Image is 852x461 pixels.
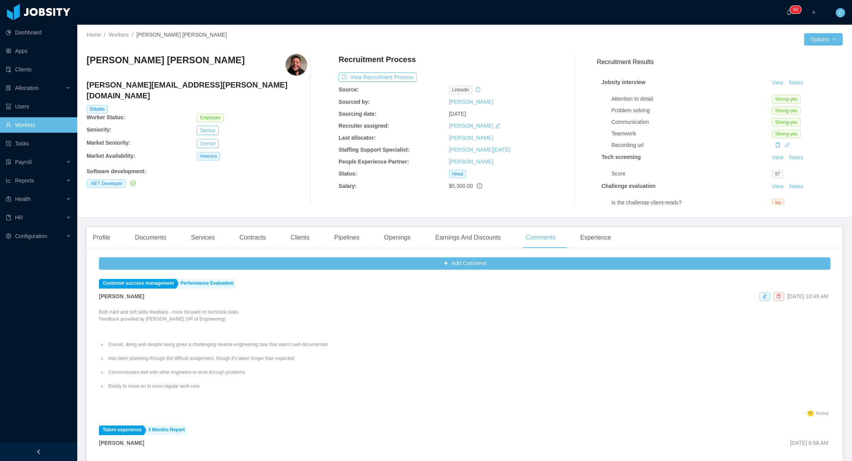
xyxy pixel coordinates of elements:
span: Strong-yes [772,106,801,115]
div: Contracts [233,227,272,248]
a: View [769,154,786,160]
span: [DATE] [449,111,466,117]
span: info-circle [477,183,482,189]
span: / [104,32,105,38]
li: Overall, doing well despite being given a challenging reverse engineering task that wasn't well-d... [107,341,328,348]
div: Problem solving [611,106,772,115]
i: icon: edit [495,123,500,128]
a: [PERSON_NAME] [449,135,493,141]
span: Strong-yes [772,118,801,127]
div: Copy [775,141,781,149]
button: Senior [197,126,218,135]
span: Strong-yes [772,95,801,103]
strong: Tech screening [602,154,641,160]
b: Status: [338,171,357,177]
b: Market Availability: [87,153,136,159]
a: View [769,79,786,86]
a: icon: link [784,142,790,148]
b: Last allocator: [338,135,376,141]
i: icon: medicine-box [6,196,11,202]
a: icon: userWorkers [6,117,71,133]
span: HR [15,214,23,221]
i: icon: edit [762,294,767,299]
span: Allocation [15,85,39,91]
div: Score [611,170,772,178]
a: icon: pie-chartDashboard [6,25,71,40]
strong: Jobsity interview [602,79,646,85]
span: 97 [772,170,783,178]
i: icon: plus [811,10,816,15]
span: No [772,199,784,207]
div: Profile [87,227,116,248]
li: Ready to move on to more regular work now [107,383,328,390]
div: Attention to detail [611,95,772,103]
span: Configuration [15,233,47,239]
a: Customer success management [99,279,176,289]
a: icon: auditClients [6,62,71,77]
p: 8 [793,6,796,14]
span: Billable [87,105,108,113]
a: icon: profileTasks [6,136,71,151]
a: icon: exportView Recruitment Process [338,74,417,80]
div: Documents [129,227,172,248]
i: icon: copy [775,142,781,148]
button: Notes [786,78,806,88]
button: Notes [786,153,806,162]
div: Recording url [611,141,772,149]
a: Performance Evaluation [177,279,235,289]
div: Comments [519,227,561,248]
div: Pipelines [328,227,366,248]
span: Neutral [816,411,828,415]
b: Market Seniority: [87,140,131,146]
strong: [PERSON_NAME] [99,440,144,446]
button: icon: exportView Recruitment Process [338,73,417,82]
a: [PERSON_NAME][DATE] [449,147,510,153]
i: icon: bell [786,10,792,15]
i: icon: line-chart [6,178,11,183]
span: [DATE] 6:58 AM [790,440,828,446]
i: icon: file-protect [6,159,11,165]
b: Salary: [338,183,357,189]
span: Health [15,196,31,202]
i: icon: link [784,142,790,148]
i: icon: delete [776,294,781,299]
b: People Experience Partner: [338,159,409,165]
div: Experience [574,227,617,248]
b: Worker Status: [87,114,125,120]
div: Teamwork [611,130,772,138]
p: Both hard and soft skills feedback - more focused on technical tasks Feedback provided by [PERSON... [99,309,328,323]
div: Clients [284,227,316,248]
span: Reports [15,177,34,184]
strong: [PERSON_NAME] [99,293,144,299]
i: icon: solution [6,85,11,91]
a: icon: robotUsers [6,99,71,114]
b: Sourcing date: [338,111,376,117]
img: 8ee22175-deaa-49cc-8ba1-d446f6f1b969_6720f5a09e507-400w.png [286,54,307,76]
span: Strong-yes [772,130,801,138]
a: Workers [109,32,129,38]
h4: [PERSON_NAME][EMAIL_ADDRESS][PERSON_NAME][DOMAIN_NAME] [87,79,307,101]
b: Software development : [87,168,146,174]
button: icon: plusAdd Comment [99,257,830,270]
b: Sourced by: [338,99,370,105]
i: icon: setting [6,233,11,239]
h4: Recruitment Process [338,54,416,65]
span: [DATE] 10:49 AM [787,293,828,299]
div: Services [185,227,221,248]
span: .NET Developer [87,179,126,188]
i: icon: history [475,87,481,92]
a: [PERSON_NAME] [449,99,493,105]
a: [PERSON_NAME] [449,123,493,129]
a: [PERSON_NAME] [449,159,493,165]
h3: Recruitment Results [597,57,843,67]
span: / [132,32,133,38]
span: Hired [449,170,466,178]
div: Is the challenge client-ready? [611,199,772,207]
b: Seniority: [87,127,112,133]
a: 3 Months Report [145,426,187,435]
button: Notes [786,182,806,191]
span: linkedin [449,86,473,94]
span: Payroll [15,159,32,165]
b: Staffing Support Specialist: [338,147,410,153]
span: $5,300.00 [449,183,473,189]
